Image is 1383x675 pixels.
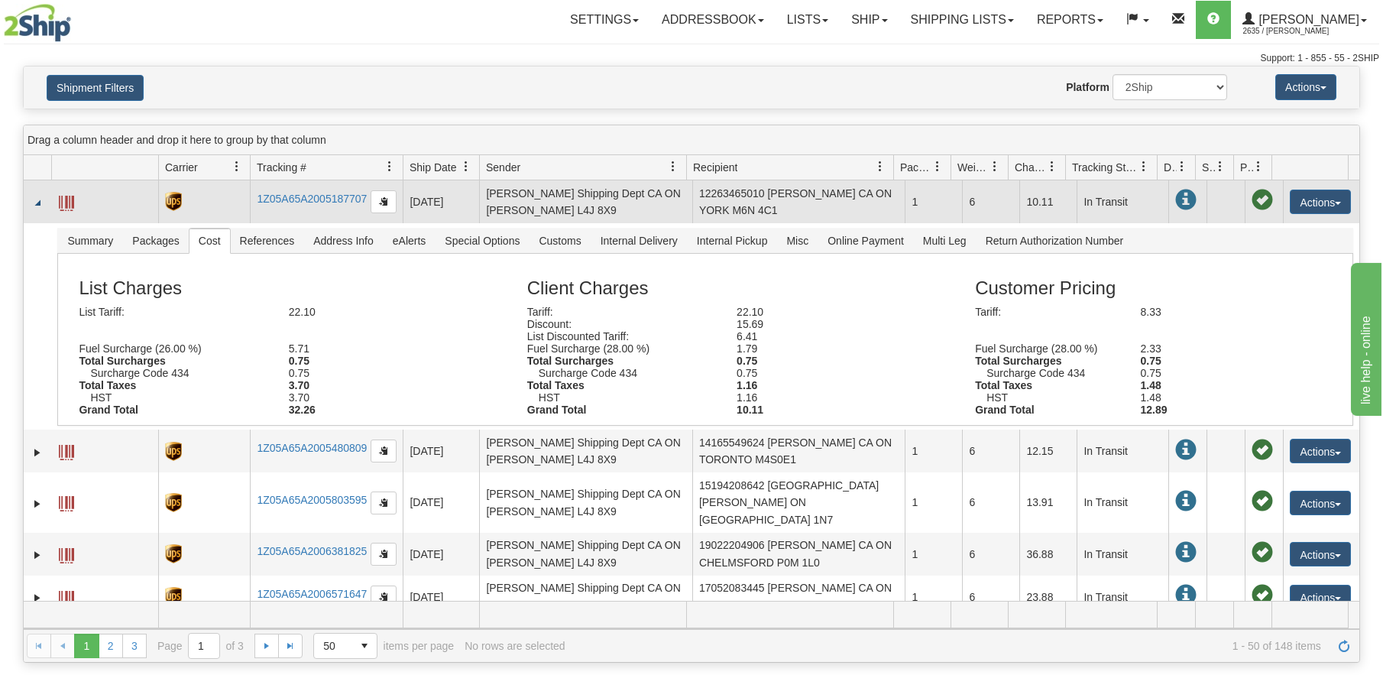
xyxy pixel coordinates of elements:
div: 15.69 [725,318,934,330]
td: [DATE] [403,472,479,532]
td: 14165549624 [PERSON_NAME] CA ON TORONTO M4S0E1 [692,430,905,472]
span: Pickup Successfully created [1252,585,1273,606]
td: [PERSON_NAME] Shipping Dept CA ON [PERSON_NAME] L4J 8X9 [479,533,692,576]
td: 6 [962,180,1019,223]
td: [PERSON_NAME] Shipping Dept CA ON [PERSON_NAME] L4J 8X9 [479,180,692,223]
h3: List Charges [79,278,526,298]
span: Pickup Successfully created [1252,190,1273,211]
span: Summary [58,229,122,253]
a: Settings [559,1,650,39]
td: [PERSON_NAME] Shipping Dept CA ON [PERSON_NAME] L4J 8X9 [479,472,692,532]
a: Expand [30,445,45,460]
span: Delivery Status [1164,160,1177,175]
div: 2.33 [1129,342,1294,355]
div: 6.41 [725,330,934,342]
h3: Client Charges [527,278,975,298]
span: items per page [313,633,454,659]
a: Charge filter column settings [1039,154,1065,180]
button: Shipment Filters [47,75,144,101]
td: [PERSON_NAME] Shipping Dept CA ON [PERSON_NAME] L4J 8X9 [479,576,692,618]
div: 3.70 [277,391,487,404]
img: 8 - UPS [165,544,181,563]
button: Copy to clipboard [371,440,397,462]
div: Support: 1 - 855 - 55 - 2SHIP [4,52,1379,65]
span: Page 1 [74,634,99,658]
button: Actions [1290,542,1351,566]
div: Fuel Surcharge (28.00 %) [964,342,1129,355]
button: Actions [1275,74,1336,100]
td: 6 [962,472,1019,532]
td: 1 [905,180,962,223]
span: Tracking Status [1072,160,1138,175]
div: 0.75 [277,355,487,367]
iframe: chat widget [1348,259,1381,415]
span: Misc [777,229,818,253]
td: 6 [962,576,1019,618]
div: Grand Total [67,404,277,416]
a: 3 [122,634,147,658]
span: In Transit [1175,542,1197,563]
a: Label [59,489,74,514]
img: 8 - UPS [165,587,181,606]
div: 3.70 [277,379,487,391]
a: Delivery Status filter column settings [1169,154,1195,180]
td: [DATE] [403,180,479,223]
div: 1.48 [1129,391,1294,404]
span: In Transit [1175,491,1197,512]
td: [DATE] [403,430,479,472]
span: 50 [323,638,343,654]
span: Pickup Status [1240,160,1253,175]
span: Recipient [693,160,737,175]
span: select [352,634,377,658]
label: Platform [1066,80,1109,95]
div: 22.10 [725,306,934,318]
div: Grand Total [964,404,1129,416]
div: live help - online [11,9,141,28]
div: Surcharge Code 434 [527,367,737,379]
button: Copy to clipboard [371,586,397,608]
a: [PERSON_NAME] 2635 / [PERSON_NAME] [1231,1,1378,39]
td: 12.15 [1019,430,1077,472]
input: Page 1 [189,634,219,658]
div: 0.75 [725,367,934,379]
img: 8 - UPS [165,442,181,461]
a: Go to the next page [254,634,279,658]
td: In Transit [1077,576,1168,618]
div: 0.75 [277,367,487,379]
span: Charge [1015,160,1047,175]
a: Shipment Issues filter column settings [1207,154,1233,180]
span: References [231,229,304,253]
div: 5.71 [277,342,487,355]
div: 22.10 [277,306,487,318]
a: Shipping lists [899,1,1025,39]
a: Sender filter column settings [660,154,686,180]
a: 1Z05A65A2005480809 [257,442,367,454]
div: 12.89 [1129,404,1294,416]
div: 1.16 [725,391,934,404]
a: Carrier filter column settings [224,154,250,180]
a: Tracking Status filter column settings [1131,154,1157,180]
td: 6 [962,533,1019,576]
td: In Transit [1077,180,1168,223]
button: Copy to clipboard [371,492,397,514]
a: Tracking # filter column settings [377,154,403,180]
span: 1 - 50 of 148 items [576,640,1321,652]
div: 0.75 [1129,355,1294,367]
button: Actions [1290,439,1351,463]
div: Total Surcharges [964,355,1129,367]
a: 1Z05A65A2006571647 [257,588,367,600]
td: [DATE] [403,533,479,576]
div: No rows are selected [465,640,565,652]
span: Sender [486,160,520,175]
a: Packages filter column settings [925,154,951,180]
div: Surcharge Code 434 [79,367,288,379]
div: Total Taxes [516,379,725,391]
span: Packages [123,229,188,253]
a: Expand [30,590,45,605]
span: Shipment Issues [1202,160,1215,175]
div: 0.75 [1129,367,1294,379]
h3: Customer Pricing [975,278,1317,298]
div: 8.33 [1129,306,1294,318]
img: logo2635.jpg [4,4,71,42]
a: Ship [840,1,899,39]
